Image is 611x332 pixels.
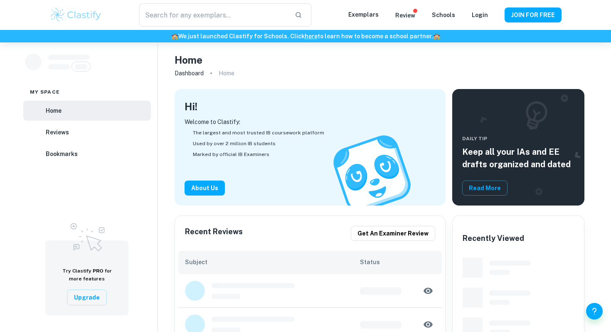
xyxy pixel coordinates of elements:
[46,106,62,115] h6: Home
[432,12,455,18] a: Schools
[23,144,151,164] a: Bookmarks
[185,117,436,126] p: Welcome to Clastify:
[30,88,60,96] span: My space
[463,233,524,244] h6: Recently Viewed
[175,52,202,67] h4: Home
[23,122,151,142] a: Reviews
[23,101,151,121] a: Home
[46,149,78,159] h6: Bookmarks
[462,135,574,142] span: Daily Tip
[185,99,197,114] h4: Hi !
[93,268,103,274] span: PRO
[193,151,269,158] span: Marked by official IB Examiners
[171,33,178,40] span: 🏫
[395,11,415,20] p: Review
[433,33,440,40] span: 🏫
[305,33,318,40] a: here
[49,7,102,23] img: Clastify logo
[46,128,69,137] h6: Reviews
[193,129,324,136] span: The largest and most trusted IB coursework platform
[185,226,243,241] h6: Recent Reviews
[360,258,435,267] h6: Status
[586,303,603,320] button: Help and Feedback
[55,267,118,283] h6: Try Clastify for more features
[193,140,276,147] span: Used by over 2 million IB students
[351,226,435,241] button: Get an examiner review
[348,10,379,19] p: Exemplars
[2,32,609,41] h6: We just launched Clastify for Schools. Click to learn how to become a school partner.
[219,69,234,78] p: Home
[67,290,107,305] button: Upgrade
[175,67,204,79] a: Dashboard
[462,146,574,171] h5: Keep all your IAs and EE drafts organized and dated
[185,258,360,267] h6: Subject
[185,181,225,196] button: About Us
[505,7,562,22] button: JOIN FOR FREE
[472,12,488,18] a: Login
[139,3,288,27] input: Search for any exemplars...
[462,181,508,196] button: Read More
[66,218,108,254] img: Upgrade to Pro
